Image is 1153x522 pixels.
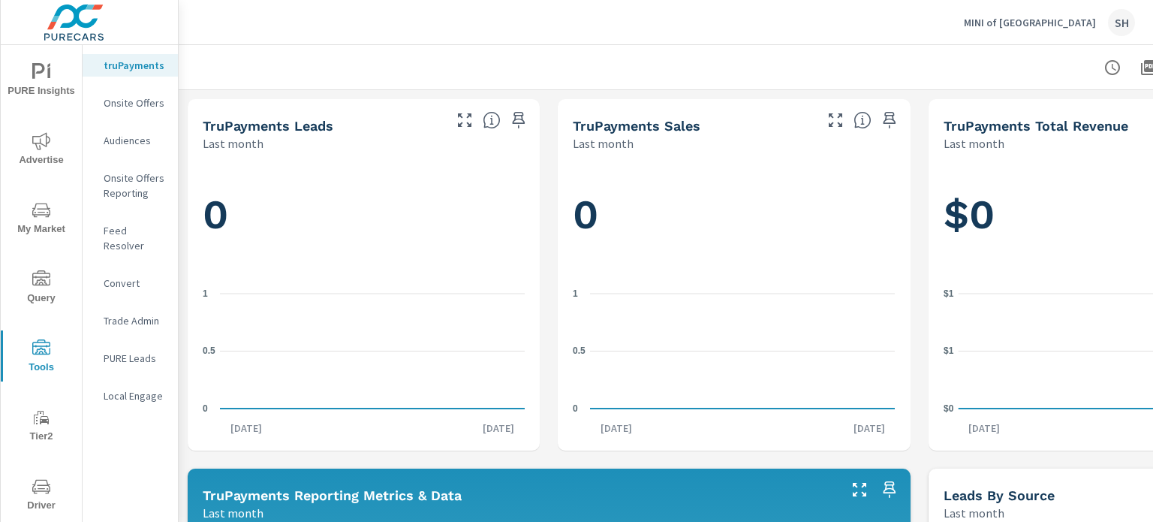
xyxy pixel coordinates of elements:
span: Query [5,270,77,307]
p: Audiences [104,133,166,148]
div: Trade Admin [83,309,178,332]
p: Local Engage [104,388,166,403]
p: Last month [203,134,263,152]
p: Last month [203,504,263,522]
p: [DATE] [590,421,643,436]
div: Local Engage [83,385,178,407]
span: Driver [5,478,77,514]
span: My Market [5,201,77,238]
span: Save this to your personalized report [878,478,902,502]
div: Onsite Offers Reporting [83,167,178,204]
p: [DATE] [220,421,272,436]
div: Feed Resolver [83,219,178,257]
span: Tier2 [5,409,77,445]
p: Feed Resolver [104,223,166,253]
div: SH [1108,9,1135,36]
p: Convert [104,276,166,291]
p: Last month [944,504,1004,522]
p: MINI of [GEOGRAPHIC_DATA] [964,16,1096,29]
div: Convert [83,272,178,294]
h5: truPayments Reporting Metrics & Data [203,487,462,503]
p: truPayments [104,58,166,73]
div: truPayments [83,54,178,77]
text: $1 [944,345,954,356]
span: Advertise [5,132,77,169]
span: Save this to your personalized report [507,108,531,132]
p: Last month [944,134,1004,152]
span: The number of truPayments leads. [483,111,501,129]
p: Onsite Offers Reporting [104,170,166,201]
p: Onsite Offers [104,95,166,110]
p: PURE Leads [104,351,166,366]
button: Make Fullscreen [847,478,872,502]
text: 0 [573,403,578,414]
button: Make Fullscreen [823,108,847,132]
span: Number of sales matched to a truPayments lead. [Source: This data is sourced from the dealer's DM... [853,111,872,129]
text: 1 [203,288,208,299]
h5: truPayments Leads [203,118,333,134]
text: $0 [944,403,954,414]
text: 0.5 [203,345,215,356]
p: [DATE] [958,421,1010,436]
span: Save this to your personalized report [878,108,902,132]
h5: truPayments Sales [573,118,700,134]
button: Make Fullscreen [453,108,477,132]
text: 1 [573,288,578,299]
h1: 0 [573,189,895,240]
span: PURE Insights [5,63,77,100]
text: 0 [203,403,208,414]
h5: truPayments Total Revenue [944,118,1128,134]
span: Tools [5,339,77,376]
p: Last month [573,134,634,152]
h1: 0 [203,189,525,240]
p: [DATE] [843,421,896,436]
div: PURE Leads [83,347,178,370]
h5: Leads By Source [944,487,1055,503]
text: $1 [944,288,954,299]
p: [DATE] [472,421,525,436]
div: Onsite Offers [83,92,178,114]
div: Audiences [83,129,178,152]
text: 0.5 [573,345,586,356]
p: Trade Admin [104,313,166,328]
